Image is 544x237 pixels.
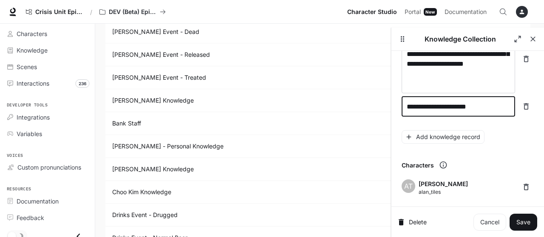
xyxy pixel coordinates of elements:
a: Cancel [473,214,506,231]
a: Interactions [3,76,91,91]
div: AT [402,179,415,193]
a: Scenes [3,59,91,74]
a: Integrations [3,110,91,125]
a: Knowledge [3,43,91,58]
a: Variables [3,126,91,141]
span: Custom pronunciations [17,163,81,172]
span: Portal [405,7,421,17]
a: Feedback [3,210,91,225]
p: Choo Kim Knowledge [112,188,367,196]
span: Scenes [17,62,37,71]
button: Delete Knowledge [398,214,427,231]
a: Edit knowledge [502,24,517,39]
p: Characters [402,161,434,170]
div: New [424,8,437,16]
button: Copy knowledge ID [487,24,502,39]
p: Drinks Event - Drugged [112,211,367,219]
p: alan_tiles [419,188,468,196]
button: Delete knowledge [517,24,533,39]
button: Save [510,214,537,231]
span: Variables [17,129,42,138]
p: Alan Event - Dead [112,28,367,36]
span: Character Studio [347,7,397,17]
p: Bank Staff [112,119,367,128]
span: Knowledge [17,46,48,55]
button: All workspaces [96,3,170,20]
button: Drag to resize [395,31,410,47]
span: Characters [17,29,47,38]
button: Open Command Menu [495,3,512,20]
p: [PERSON_NAME] [419,179,468,188]
span: 236 [76,79,90,88]
a: Custom pronunciations [3,160,91,175]
span: Interactions [17,79,49,88]
span: Documentation [17,197,59,206]
button: Add knowledge record [402,130,484,144]
p: Alan Event - Treated [112,73,367,82]
span: Delete [518,179,534,198]
p: Alan Event - Released [112,50,367,59]
span: Integrations [17,113,50,122]
span: Documentation [445,7,487,17]
a: Characters [3,26,91,41]
p: Knowledge Collection [410,34,510,44]
a: Documentation [3,194,91,209]
span: Feedback [17,213,44,222]
p: Alan Tiles Knowledge [112,96,367,105]
span: Crisis Unit Episode 1 [35,8,83,16]
p: Bryan Warren - Personal Knowledge [112,142,367,151]
p: Carol Miller Knowledge [112,165,367,173]
div: / [87,8,96,17]
p: DEV (Beta) Episode 1 - Crisis Unit [109,8,156,16]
